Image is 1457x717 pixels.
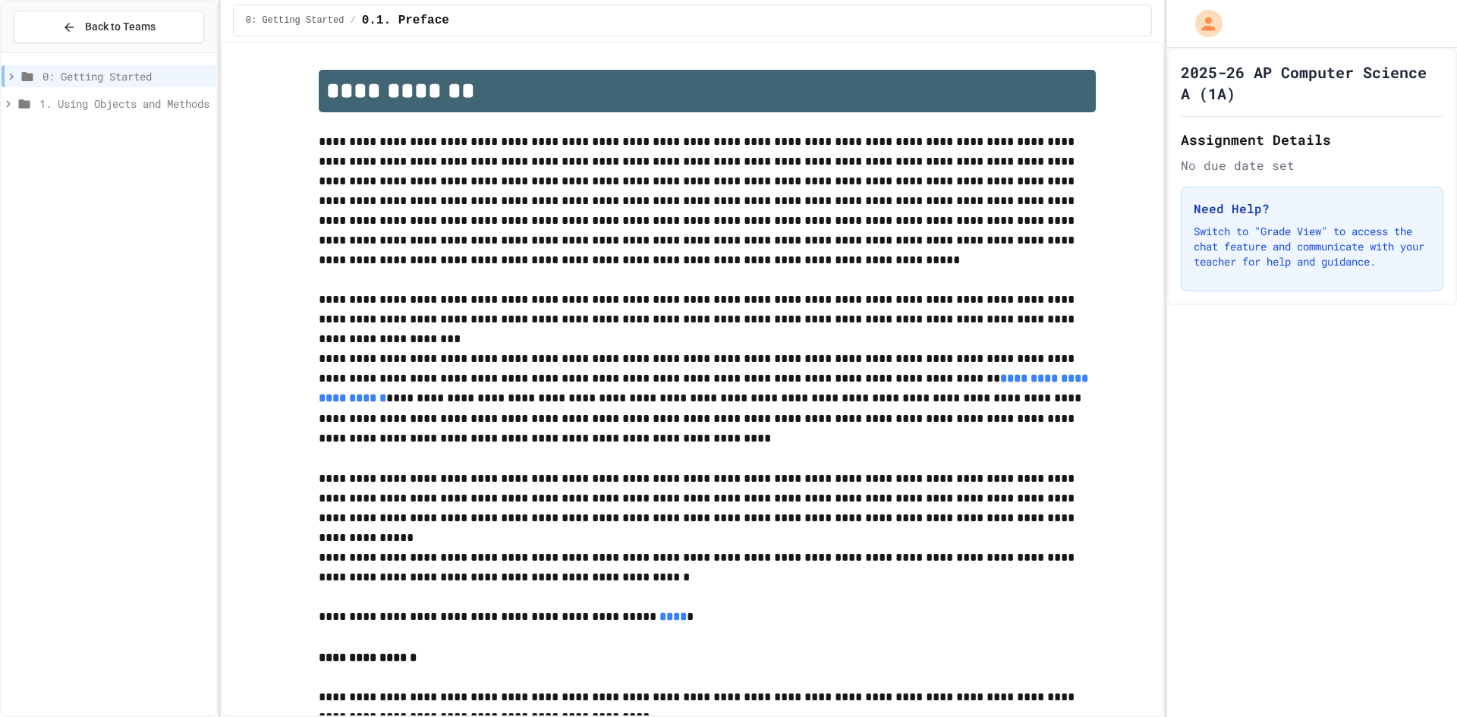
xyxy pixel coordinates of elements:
div: No due date set [1181,156,1443,175]
span: 0: Getting Started [246,14,345,27]
h3: Need Help? [1194,200,1430,218]
button: Back to Teams [14,11,204,43]
span: 0: Getting Started [42,68,210,84]
div: My Account [1179,6,1226,41]
span: Back to Teams [85,19,156,35]
p: Switch to "Grade View" to access the chat feature and communicate with your teacher for help and ... [1194,224,1430,269]
span: 1. Using Objects and Methods [39,96,210,112]
span: 0.1. Preface [362,11,449,30]
h2: Assignment Details [1181,129,1443,150]
span: / [350,14,355,27]
h1: 2025-26 AP Computer Science A (1A) [1181,61,1443,104]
